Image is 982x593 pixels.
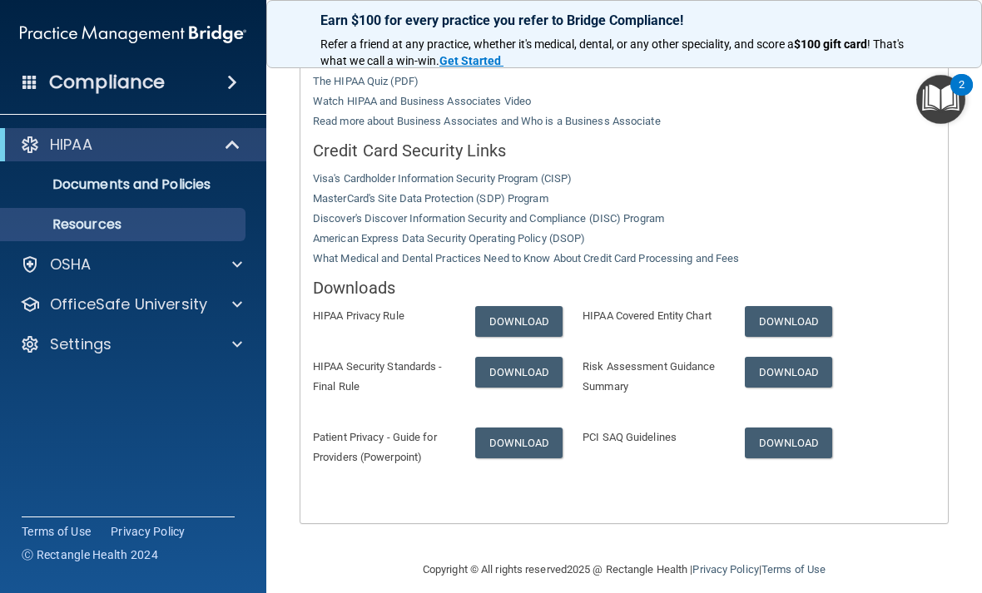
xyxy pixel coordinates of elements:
[313,172,572,185] a: Visa's Cardholder Information Security Program (CISP)
[313,252,739,264] a: What Medical and Dental Practices Need to Know About Credit Card Processing and Fees
[50,294,207,314] p: OfficeSafe University
[20,17,246,51] img: PMB logo
[22,523,91,540] a: Terms of Use
[583,306,720,326] p: HIPAA Covered Entity Chart
[583,357,720,397] p: Risk Assessment Guidance Summary
[320,12,928,28] p: Earn $100 for every practice you refer to Bridge Compliance!
[794,37,867,51] strong: $100 gift card
[313,427,450,467] p: Patient Privacy - Guide for Providers (Powerpoint)
[50,334,112,354] p: Settings
[313,306,450,326] p: HIPAA Privacy Rule
[313,192,548,205] a: MasterCard's Site Data Protection (SDP) Program
[475,306,563,337] a: Download
[20,135,241,155] a: HIPAA
[20,334,242,354] a: Settings
[313,95,531,107] a: Watch HIPAA and Business Associates Video
[745,427,833,458] a: Download
[313,357,450,397] p: HIPAA Security Standards - Final Rule
[916,75,965,124] button: Open Resource Center, 2 new notifications
[959,85,965,106] div: 2
[745,306,833,337] a: Download
[439,54,501,67] strong: Get Started
[692,563,758,576] a: Privacy Policy
[11,176,238,193] p: Documents and Policies
[313,115,661,127] a: Read more about Business Associates and Who is a Business Associate
[313,141,935,160] h5: Credit Card Security Links
[20,254,242,274] a: OSHA
[439,54,503,67] a: Get Started
[49,71,165,94] h4: Compliance
[320,37,794,51] span: Refer a friend at any practice, whether it's medical, dental, or any other speciality, and score a
[475,427,563,458] a: Download
[475,357,563,388] a: Download
[320,37,906,67] span: ! That's what we call a win-win.
[11,216,238,233] p: Resources
[583,427,720,447] p: PCI SAQ Guidelines
[50,135,92,155] p: HIPAA
[20,294,242,314] a: OfficeSafe University
[313,279,935,297] h5: Downloads
[22,546,158,563] span: Ⓒ Rectangle Health 2024
[111,523,186,540] a: Privacy Policy
[313,212,664,225] a: Discover's Discover Information Security and Compliance (DISC) Program
[313,75,419,87] a: The HIPAA Quiz (PDF)
[761,563,826,576] a: Terms of Use
[50,254,92,274] p: OSHA
[313,232,585,245] a: American Express Data Security Operating Policy (DSOP)
[745,357,833,388] a: Download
